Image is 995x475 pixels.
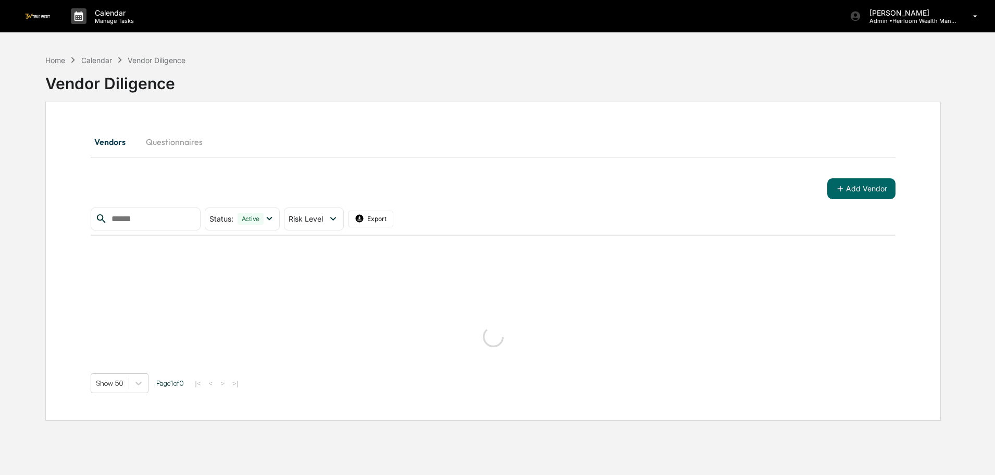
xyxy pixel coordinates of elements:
img: logo [25,14,50,18]
p: Calendar [86,8,139,17]
button: Export [348,211,394,227]
div: Calendar [81,56,112,65]
span: Risk Level [289,214,323,223]
button: >| [229,379,241,388]
button: Vendors [91,129,138,154]
span: Page 1 of 0 [156,379,184,387]
button: Questionnaires [138,129,211,154]
button: < [205,379,216,388]
p: Admin • Heirloom Wealth Management [861,17,958,25]
button: Add Vendor [827,178,895,199]
div: Vendor Diligence [45,66,941,93]
span: Status : [209,214,233,223]
div: secondary tabs example [91,129,895,154]
div: Home [45,56,65,65]
button: > [217,379,228,388]
div: Active [238,213,264,225]
div: Vendor Diligence [128,56,185,65]
p: Manage Tasks [86,17,139,25]
button: |< [192,379,204,388]
p: [PERSON_NAME] [861,8,958,17]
